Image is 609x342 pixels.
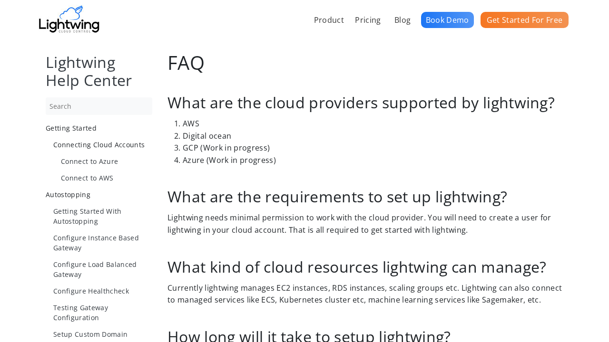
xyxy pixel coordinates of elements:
a: Get Started For Free [481,12,569,28]
a: Configure Load Balanced Gateway [53,259,152,279]
a: Pricing [352,9,384,30]
a: Connect to Azure [61,156,152,166]
a: Product [311,9,347,30]
a: Blog [391,9,414,30]
h2: What are the cloud providers supported by lightwing? [167,95,563,110]
li: GCP (Work in progress) [183,142,563,154]
h2: What are the requirements to set up lightwing? [167,189,563,204]
a: Getting Started With Autostopping [53,206,152,226]
span: Connecting Cloud Accounts [53,140,145,149]
a: Configure Healthcheck [53,286,152,296]
a: Book Demo [421,12,474,28]
li: Azure (Work in progress) [183,154,563,167]
a: Lightwing Help Center [46,52,132,90]
input: Search [46,97,152,115]
a: Configure Instance Based Gateway [53,233,152,253]
h1: FAQ [167,53,563,72]
p: Currently lightwing manages EC2 instances, RDS instances, scaling groups etc. Lightwing can also ... [167,282,563,306]
a: Setup Custom Domain [53,329,152,339]
a: Testing Gateway Configuration [53,303,152,323]
li: Digital ocean [183,130,563,142]
span: Getting Started [46,123,97,133]
p: Lightwing needs minimal permission to work with the cloud provider. You will need to create a use... [167,212,563,236]
span: Autostopping [46,190,90,199]
h2: What kind of cloud resources lightwing can manage? [167,259,563,275]
a: Connect to AWS [61,173,152,183]
li: AWS [183,118,563,130]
